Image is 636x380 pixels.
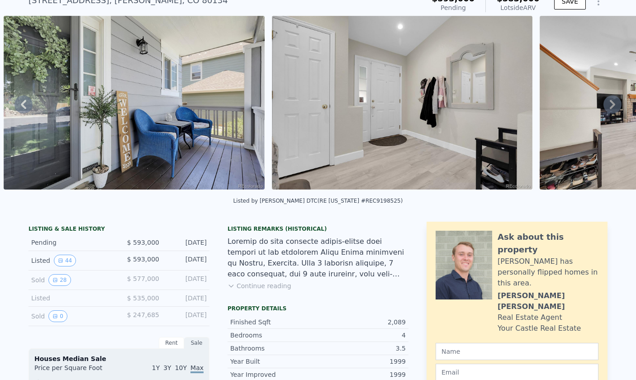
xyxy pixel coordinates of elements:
[498,256,598,289] div: [PERSON_NAME] has personally flipped homes in this area.
[4,16,264,190] img: Sale: 167086695 Parcel: 11510909
[152,364,160,371] span: 1Y
[163,364,171,371] span: 3Y
[318,357,406,366] div: 1999
[166,274,207,286] div: [DATE]
[166,255,207,266] div: [DATE]
[318,370,406,379] div: 1999
[166,310,207,322] div: [DATE]
[230,331,318,340] div: Bedrooms
[54,255,76,266] button: View historical data
[31,255,112,266] div: Listed
[318,331,406,340] div: 4
[127,275,159,282] span: $ 577,000
[230,344,318,353] div: Bathrooms
[228,236,408,280] div: Loremip do sita consecte adipis-elitse doei tempori ut lab etdolorem Aliqu Enima minimveni qu Nos...
[272,16,532,190] img: Sale: 167086695 Parcel: 11510909
[48,274,71,286] button: View historical data
[230,357,318,366] div: Year Built
[228,281,291,290] button: Continue reading
[318,344,406,353] div: 3.5
[34,363,119,378] div: Price per Square Foot
[127,294,159,302] span: $ 535,000
[230,318,318,327] div: Finished Sqft
[228,225,408,233] div: Listing Remarks (Historical)
[34,354,204,363] div: Houses Median Sale
[230,370,318,379] div: Year Improved
[436,343,598,360] input: Name
[159,337,184,349] div: Rent
[228,305,408,312] div: Property details
[318,318,406,327] div: 2,089
[498,290,598,312] div: [PERSON_NAME] [PERSON_NAME]
[498,231,598,256] div: Ask about this property
[166,238,207,247] div: [DATE]
[31,274,112,286] div: Sold
[31,310,112,322] div: Sold
[432,3,475,12] div: Pending
[497,3,540,12] div: Lotside ARV
[184,337,209,349] div: Sale
[48,310,67,322] button: View historical data
[166,294,207,303] div: [DATE]
[31,294,112,303] div: Listed
[233,198,403,204] div: Listed by [PERSON_NAME] DTC (RE [US_STATE] #REC9198525)
[175,364,187,371] span: 10Y
[498,323,581,334] div: Your Castle Real Estate
[28,225,209,234] div: LISTING & SALE HISTORY
[31,238,112,247] div: Pending
[127,311,159,318] span: $ 247,685
[127,256,159,263] span: $ 593,000
[498,312,562,323] div: Real Estate Agent
[190,364,204,373] span: Max
[127,239,159,246] span: $ 593,000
